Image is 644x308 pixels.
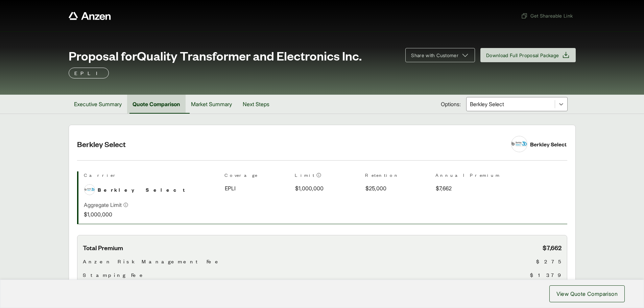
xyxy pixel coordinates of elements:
[536,257,562,265] span: $275
[84,171,219,181] th: Carrier
[436,184,452,192] span: $7,662
[83,271,146,279] span: Stamping Fee
[549,285,625,302] button: View Quote Comparison
[543,243,562,252] span: $7,662
[530,140,567,149] div: Berkley Select
[225,184,236,192] span: EPLI
[441,100,461,108] span: Options:
[480,48,576,62] button: Download Full Proposal Package
[84,201,122,209] p: Aggregate Limit
[365,184,386,192] span: $25,000
[365,171,430,181] th: Retention
[511,136,527,152] img: Berkley Select logo
[530,271,562,279] span: $13.79
[295,184,324,192] span: $1,000,000
[521,12,573,19] span: Get Shareable Link
[186,95,237,114] button: Market Summary
[83,257,222,265] span: Anzen Risk Management Fee
[69,95,127,114] button: Executive Summary
[84,210,128,218] p: $1,000,000
[486,52,559,59] span: Download Full Proposal Package
[435,171,500,181] th: Annual Premium
[237,95,275,114] button: Next Steps
[411,52,458,59] span: Share with Customer
[127,95,186,114] button: Quote Comparison
[74,69,103,77] p: EPLI
[295,171,360,181] th: Limit
[224,171,289,181] th: Coverage
[518,9,575,22] button: Get Shareable Link
[83,243,123,252] span: Total Premium
[556,290,618,298] span: View Quote Comparison
[405,48,475,62] button: Share with Customer
[69,49,362,62] span: Proposal for Quality Transformer and Electronics Inc.
[98,186,189,194] span: Berkley Select
[85,185,95,195] img: Berkley Select logo
[69,12,111,20] a: Anzen website
[77,139,503,149] h2: Berkley Select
